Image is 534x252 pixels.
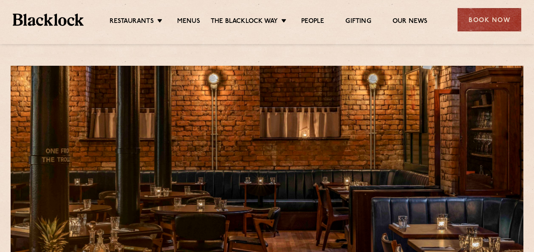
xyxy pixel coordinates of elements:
a: Restaurants [110,17,154,27]
a: Our News [393,17,428,27]
a: Gifting [345,17,371,27]
div: Book Now [458,8,521,31]
a: The Blacklock Way [211,17,278,27]
img: BL_Textured_Logo-footer-cropped.svg [13,14,84,25]
a: Menus [177,17,200,27]
a: People [301,17,324,27]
